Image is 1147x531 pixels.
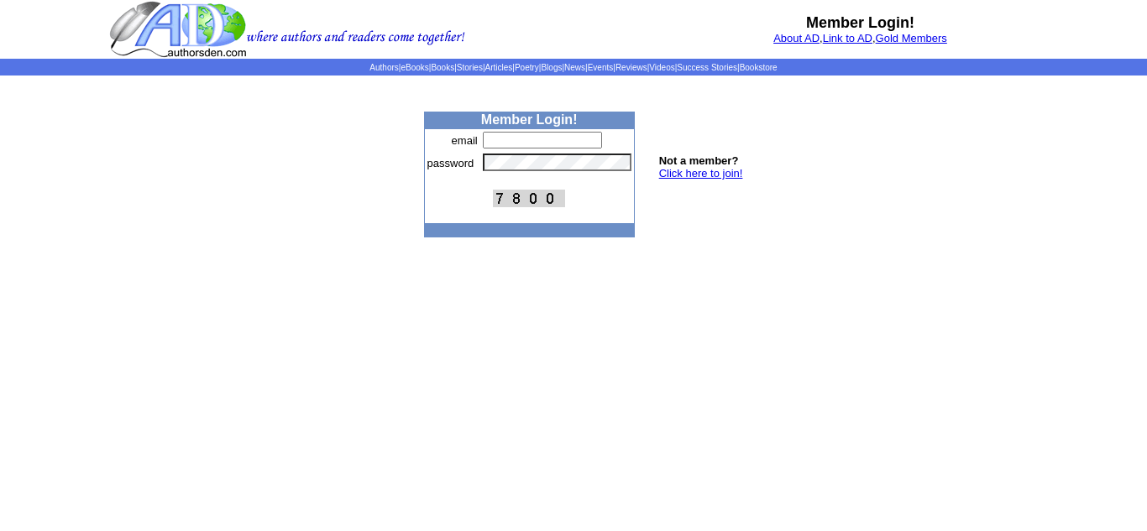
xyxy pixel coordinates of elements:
[564,63,585,72] a: News
[457,63,483,72] a: Stories
[427,157,474,169] font: password
[659,154,739,167] b: Not a member?
[401,63,428,72] a: eBooks
[806,14,914,31] b: Member Login!
[541,63,562,72] a: Blogs
[588,63,614,72] a: Events
[773,32,947,44] font: , ,
[493,190,565,207] img: This Is CAPTCHA Image
[659,167,743,180] a: Click here to join!
[615,63,647,72] a: Reviews
[515,63,539,72] a: Poetry
[740,63,778,72] a: Bookstore
[452,134,478,147] font: email
[649,63,674,72] a: Videos
[677,63,737,72] a: Success Stories
[431,63,454,72] a: Books
[773,32,820,44] a: About AD
[369,63,398,72] a: Authors
[823,32,872,44] a: Link to AD
[481,112,578,127] b: Member Login!
[876,32,947,44] a: Gold Members
[369,63,777,72] span: | | | | | | | | | | | |
[485,63,513,72] a: Articles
